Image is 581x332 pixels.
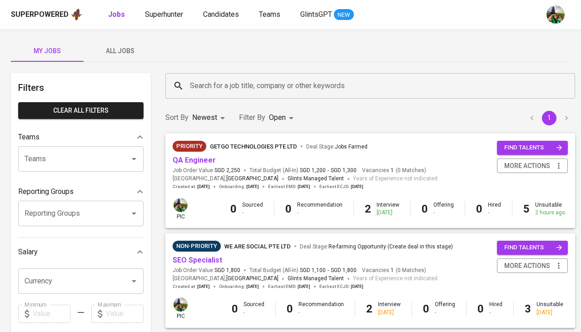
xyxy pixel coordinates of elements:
[300,267,326,274] span: SGD 1,100
[298,309,344,317] div: -
[328,267,329,274] span: -
[210,143,297,150] span: GetGo Technologies Pte Ltd
[259,9,282,20] a: Teams
[173,256,222,264] a: SEO Specialist
[353,274,439,283] span: Years of Experience not indicated.
[331,167,357,174] span: SGD 1,300
[224,243,291,250] span: We Are Social Pte Ltd
[173,267,240,274] span: Job Order Value
[269,113,286,122] span: Open
[433,201,454,217] div: Offering
[11,8,83,21] a: Superpoweredapp logo
[173,141,206,152] div: New Job received from Demand Team
[298,183,310,190] span: [DATE]
[18,243,144,261] div: Salary
[287,302,293,315] b: 0
[230,203,237,215] b: 0
[268,283,310,290] span: Earliest EMD :
[89,45,151,57] span: All Jobs
[423,302,429,315] b: 0
[504,143,562,153] span: find talents
[173,142,206,151] span: Priority
[268,183,310,190] span: Earliest EMD :
[145,9,185,20] a: Superhunter
[435,309,455,317] div: -
[389,267,394,274] span: 1
[173,197,189,221] div: pic
[18,128,144,146] div: Teams
[504,260,550,272] span: more actions
[435,301,455,316] div: Offering
[18,102,144,119] button: Clear All filters
[536,301,563,316] div: Unsuitable
[18,80,144,95] h6: Filters
[226,174,278,183] span: [GEOGRAPHIC_DATA]
[18,183,144,201] div: Reporting Groups
[239,112,265,123] p: Filter By
[242,209,263,217] div: -
[300,10,332,19] span: GlintsGPT
[173,274,278,283] span: [GEOGRAPHIC_DATA] ,
[285,203,292,215] b: 0
[16,45,78,57] span: My Jobs
[246,283,259,290] span: [DATE]
[25,105,136,116] span: Clear All filters
[173,241,221,252] div: Pending Client’s Feedback
[300,243,453,250] span: Deal Stage :
[362,267,426,274] span: Vacancies ( 0 Matches )
[331,267,357,274] span: SGD 1,800
[174,297,188,312] img: eva@glints.com
[378,309,401,317] div: [DATE]
[504,243,562,253] span: find talents
[488,209,501,217] div: -
[173,242,221,251] span: Non-Priority
[18,132,40,143] p: Teams
[298,283,310,290] span: [DATE]
[192,112,217,123] p: Newest
[249,167,357,174] span: Total Budget (All-In)
[489,309,502,317] div: -
[362,167,426,174] span: Vacancies ( 0 Matches )
[108,9,127,20] a: Jobs
[214,267,240,274] span: SGD 1,800
[365,203,371,215] b: 2
[476,203,482,215] b: 0
[525,302,531,315] b: 3
[306,144,367,150] span: Deal Stage :
[249,267,357,274] span: Total Budget (All-In)
[128,275,140,287] button: Open
[173,183,210,190] span: Created at :
[328,243,453,250] span: Re-farming Opportunity (Create deal in this stage)
[173,297,189,320] div: pic
[535,209,565,217] div: 2 hours ago
[203,10,239,19] span: Candidates
[377,201,399,217] div: Interview
[351,183,363,190] span: [DATE]
[11,10,69,20] div: Superpowered
[173,167,240,174] span: Job Order Value
[173,283,210,290] span: Created at :
[497,258,568,273] button: more actions
[203,9,241,20] a: Candidates
[377,209,399,217] div: [DATE]
[335,144,367,150] span: Jobs Farmed
[389,167,394,174] span: 1
[353,174,439,183] span: Years of Experience not indicated.
[366,302,372,315] b: 2
[243,309,264,317] div: -
[197,283,210,290] span: [DATE]
[378,301,401,316] div: Interview
[197,183,210,190] span: [DATE]
[328,167,329,174] span: -
[70,8,83,21] img: app logo
[108,10,125,19] b: Jobs
[242,201,263,217] div: Sourced
[219,283,259,290] span: Onboarding :
[128,153,140,165] button: Open
[489,301,502,316] div: Hired
[18,186,74,197] p: Reporting Groups
[546,5,565,24] img: eva@glints.com
[174,198,188,212] img: eva@glints.com
[288,275,344,282] span: Glints Managed Talent
[319,283,363,290] span: Earliest ECJD :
